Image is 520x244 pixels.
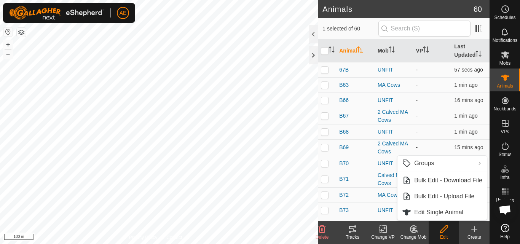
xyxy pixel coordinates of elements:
[414,192,474,201] span: Bulk Edit - Upload File
[414,208,463,217] span: Edit Single Animal
[398,234,429,241] div: Change Mob
[423,48,429,54] p-sorticon: Activate to sort
[413,40,451,62] th: VP
[451,40,490,62] th: Last Updated
[496,198,514,203] span: Heatmap
[337,234,368,241] div: Tracks
[322,5,474,14] h2: Animals
[339,96,349,104] span: B66
[414,159,434,168] span: Groups
[322,25,378,33] span: 1 selected of 60
[416,97,418,103] app-display-virtual-paddock-transition: -
[17,28,26,37] button: Map Layers
[339,128,349,136] span: B68
[3,27,13,37] button: Reset Map
[397,205,487,220] li: Edit Single Animal
[9,6,104,20] img: Gallagher Logo
[339,191,349,199] span: B72
[120,9,127,17] span: AE
[454,129,477,135] span: 25 Sept 2025, 3:35 pm
[129,234,158,241] a: Privacy Policy
[498,152,511,157] span: Status
[166,234,189,241] a: Contact Us
[414,176,482,185] span: Bulk Edit - Download File
[500,175,509,180] span: Infra
[339,112,349,120] span: B67
[357,48,363,54] p-sorticon: Activate to sort
[493,107,516,111] span: Neckbands
[416,144,418,150] app-display-virtual-paddock-transition: -
[378,171,410,187] div: Calved MA Cows
[3,50,13,59] button: –
[497,84,513,88] span: Animals
[378,206,410,214] div: UNFIT
[454,97,483,103] span: 25 Sept 2025, 3:20 pm
[329,48,335,54] p-sorticon: Activate to sort
[397,189,487,204] li: Bulk Edit - Upload File
[501,129,509,134] span: VPs
[454,67,483,73] span: 25 Sept 2025, 3:35 pm
[454,113,477,119] span: 25 Sept 2025, 3:35 pm
[459,234,490,241] div: Create
[316,234,329,240] span: Delete
[454,82,477,88] span: 25 Sept 2025, 3:35 pm
[339,81,349,89] span: B63
[378,159,410,167] div: UNFIT
[475,52,482,58] p-sorticon: Activate to sort
[378,96,410,104] div: UNFIT
[500,234,510,239] span: Help
[429,234,459,241] div: Edit
[378,108,410,124] div: 2 Calved MA Cows
[378,128,410,136] div: UNFIT
[378,140,410,156] div: 2 Calved MA Cows
[339,144,349,152] span: B69
[336,40,375,62] th: Animal
[416,129,418,135] app-display-virtual-paddock-transition: -
[339,206,349,214] span: B73
[397,156,487,171] li: Groups
[416,67,418,73] app-display-virtual-paddock-transition: -
[416,82,418,88] app-display-virtual-paddock-transition: -
[490,221,520,242] a: Help
[494,15,515,20] span: Schedules
[494,198,517,221] div: Open chat
[368,234,398,241] div: Change VP
[339,66,349,74] span: 67B
[389,48,395,54] p-sorticon: Activate to sort
[378,191,410,199] div: MA Cows
[454,144,483,150] span: 25 Sept 2025, 3:20 pm
[499,61,510,65] span: Mobs
[397,173,487,188] li: Bulk Edit - Download File
[493,38,517,43] span: Notifications
[339,175,349,183] span: B71
[375,40,413,62] th: Mob
[3,40,13,49] button: +
[339,159,349,167] span: B70
[416,113,418,119] app-display-virtual-paddock-transition: -
[474,3,482,15] span: 60
[378,81,410,89] div: MA Cows
[378,21,471,37] input: Search (S)
[378,66,410,74] div: UNFIT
